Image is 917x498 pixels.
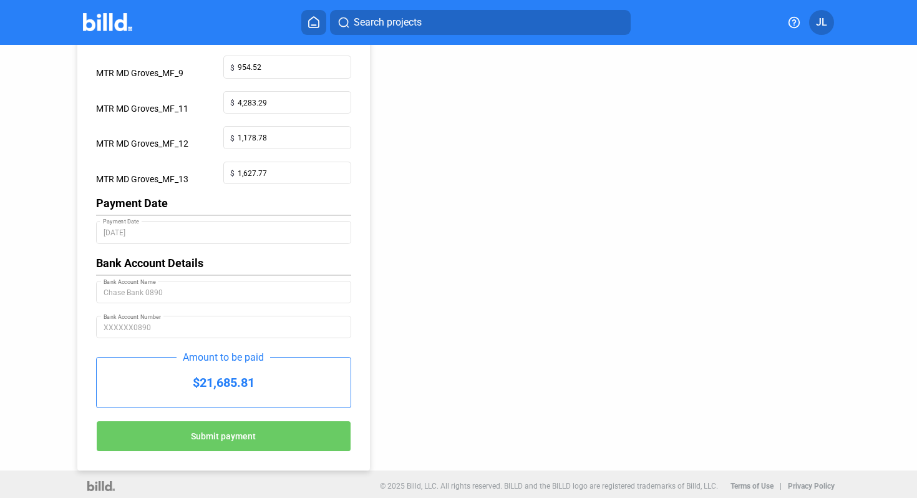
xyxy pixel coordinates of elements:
button: Submit payment [96,421,351,452]
span: Submit payment [191,432,256,442]
input: 0.00 [238,163,345,180]
img: logo [87,481,114,491]
span: Search projects [354,15,422,30]
div: Payment Date [96,197,351,210]
input: 0.00 [238,57,345,75]
div: MTR MD Groves_MF_11 [96,91,224,127]
span: $ [230,128,238,145]
button: JL [809,10,834,35]
div: MTR MD Groves_MF_9 [96,56,224,91]
span: $ [230,92,238,110]
b: Terms of Use [730,482,774,491]
div: MTR MD Groves_MF_13 [96,162,224,197]
span: $ [230,163,238,180]
p: | [780,482,782,491]
input: 0.00 [238,128,345,145]
b: Privacy Policy [788,482,835,491]
div: Amount to be paid [177,351,270,363]
div: Bank Account Details [96,256,351,270]
p: © 2025 Billd, LLC. All rights reserved. BILLD and the BILLD logo are registered trademarks of Bil... [380,482,718,491]
input: 0.00 [238,92,345,110]
span: JL [816,15,827,30]
div: MTR MD Groves_MF_12 [96,126,224,162]
span: $ [230,57,238,75]
div: $21,685.81 [97,358,351,408]
button: Search projects [330,10,631,35]
img: Billd Company Logo [83,13,132,31]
